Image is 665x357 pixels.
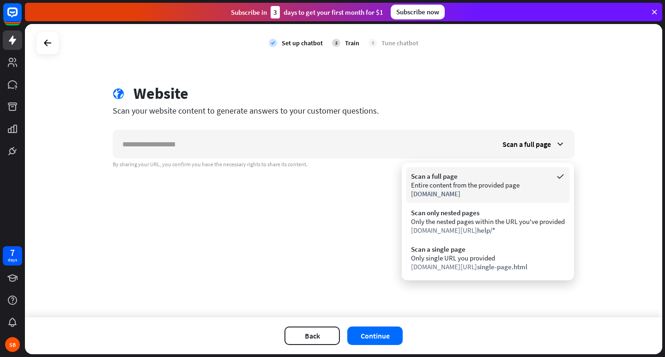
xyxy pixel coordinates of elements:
[5,337,20,352] div: SB
[411,217,565,226] div: Only the nested pages within the URL you've provided
[284,327,340,345] button: Back
[133,84,188,103] div: Website
[369,39,377,47] div: 3
[347,327,403,345] button: Continue
[332,39,340,47] div: 2
[113,161,574,168] div: By sharing your URL, you confirm you have the necessary rights to share its content.
[8,257,17,263] div: days
[113,105,574,116] div: Scan your website content to generate answers to your customer questions.
[113,88,124,100] i: globe
[411,189,460,198] span: [DOMAIN_NAME]
[345,39,359,47] div: Train
[411,245,565,254] div: Scan a single page
[269,39,277,47] i: check
[411,254,565,262] div: Only single URL you provided
[381,39,418,47] div: Tune chatbot
[10,248,15,257] div: 7
[477,262,527,271] span: single-page.html
[477,226,496,235] span: help/*
[3,246,22,266] a: 7 days
[271,6,280,18] div: 3
[411,226,565,235] div: [DOMAIN_NAME][URL]
[411,208,565,217] div: Scan only nested pages
[411,172,565,181] div: Scan a full page
[7,4,35,31] button: Open LiveChat chat widget
[411,262,565,271] div: [DOMAIN_NAME][URL]
[411,181,565,189] div: Entire content from the provided page
[231,6,383,18] div: Subscribe in days to get your first month for $1
[391,5,445,19] div: Subscribe now
[502,139,551,149] span: Scan a full page
[282,39,323,47] div: Set up chatbot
